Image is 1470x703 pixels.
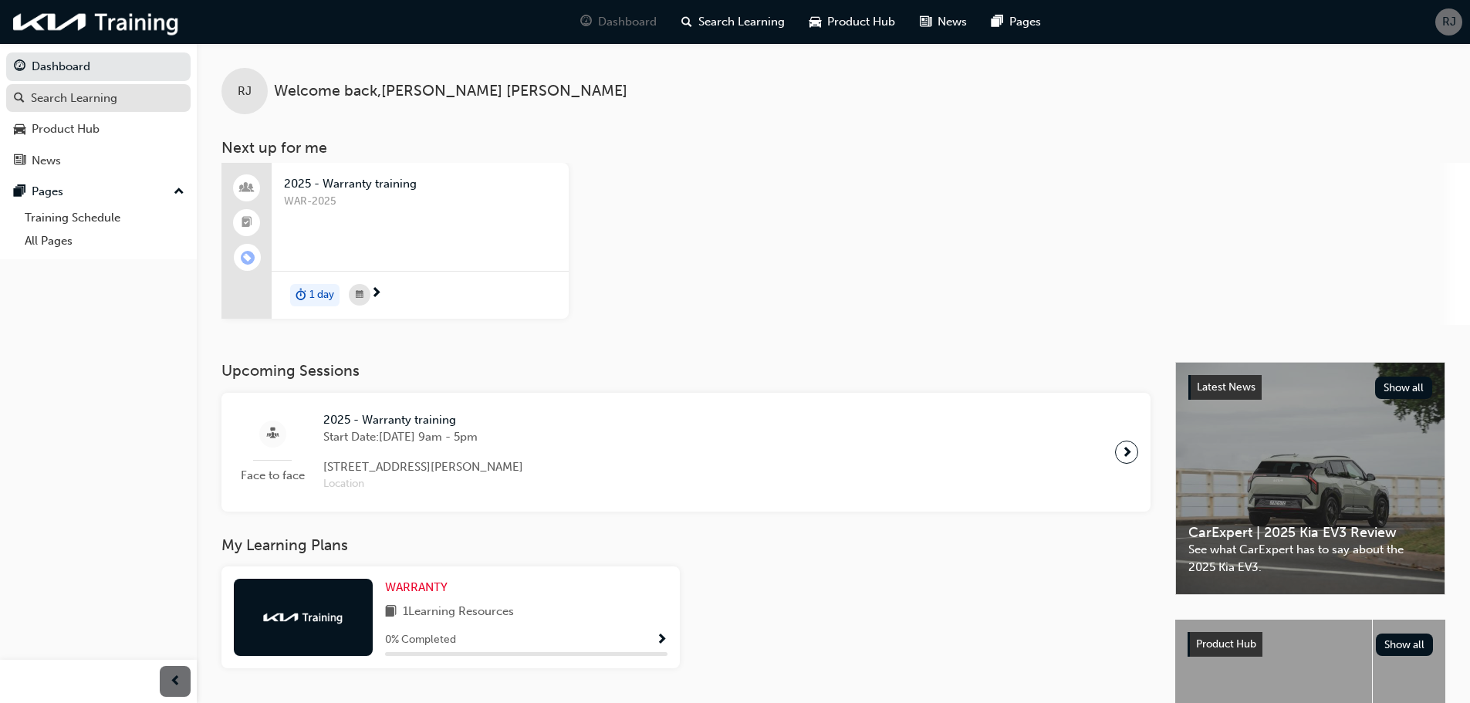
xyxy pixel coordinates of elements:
[681,12,692,32] span: search-icon
[385,603,397,622] span: book-icon
[242,178,252,198] span: people-icon
[274,83,627,100] span: Welcome back , [PERSON_NAME] [PERSON_NAME]
[31,90,117,107] div: Search Learning
[1121,441,1133,463] span: next-icon
[580,12,592,32] span: guage-icon
[356,286,363,305] span: calendar-icon
[6,177,191,206] button: Pages
[323,411,523,429] span: 2025 - Warranty training
[32,183,63,201] div: Pages
[221,536,1151,554] h3: My Learning Plans
[19,229,191,253] a: All Pages
[403,603,514,622] span: 1 Learning Resources
[32,152,61,170] div: News
[385,631,456,649] span: 0 % Completed
[241,251,255,265] span: learningRecordVerb_ENROLL-icon
[221,163,569,319] a: 2025 - Warranty trainingWAR-2025duration-icon1 day
[6,147,191,175] a: News
[656,630,667,650] button: Show Progress
[242,213,252,233] span: booktick-icon
[1188,541,1432,576] span: See what CarExpert has to say about the 2025 Kia EV3.
[938,13,967,31] span: News
[238,83,252,100] span: RJ
[698,13,785,31] span: Search Learning
[979,6,1053,38] a: pages-iconPages
[284,175,556,193] span: 2025 - Warranty training
[14,154,25,168] span: news-icon
[14,123,25,137] span: car-icon
[14,185,25,199] span: pages-icon
[6,49,191,177] button: DashboardSearch LearningProduct HubNews
[1442,13,1456,31] span: RJ
[920,12,931,32] span: news-icon
[385,580,448,594] span: WARRANTY
[370,287,382,301] span: next-icon
[309,286,334,304] span: 1 day
[1175,362,1445,595] a: Latest NewsShow allCarExpert | 2025 Kia EV3 ReviewSee what CarExpert has to say about the 2025 Ki...
[598,13,657,31] span: Dashboard
[323,428,523,446] span: Start Date: [DATE] 9am - 5pm
[6,52,191,81] a: Dashboard
[234,405,1138,499] a: Face to face2025 - Warranty trainingStart Date:[DATE] 9am - 5pm[STREET_ADDRESS][PERSON_NAME]Location
[261,610,346,625] img: kia-training
[1188,375,1432,400] a: Latest NewsShow all
[284,193,556,211] span: WAR-2025
[296,286,306,306] span: duration-icon
[221,362,1151,380] h3: Upcoming Sessions
[1376,634,1434,656] button: Show all
[568,6,669,38] a: guage-iconDashboard
[1196,637,1256,651] span: Product Hub
[323,475,523,493] span: Location
[1188,632,1433,657] a: Product HubShow all
[14,92,25,106] span: search-icon
[1188,524,1432,542] span: CarExpert | 2025 Kia EV3 Review
[385,579,454,597] a: WARRANTY
[827,13,895,31] span: Product Hub
[669,6,797,38] a: search-iconSearch Learning
[323,458,523,476] span: [STREET_ADDRESS][PERSON_NAME]
[1375,377,1433,399] button: Show all
[1435,8,1462,35] button: RJ
[797,6,907,38] a: car-iconProduct Hub
[234,467,311,485] span: Face to face
[907,6,979,38] a: news-iconNews
[14,60,25,74] span: guage-icon
[8,6,185,38] img: kia-training
[809,12,821,32] span: car-icon
[267,424,279,444] span: sessionType_FACE_TO_FACE-icon
[170,672,181,691] span: prev-icon
[656,634,667,647] span: Show Progress
[6,84,191,113] a: Search Learning
[197,139,1470,157] h3: Next up for me
[1009,13,1041,31] span: Pages
[992,12,1003,32] span: pages-icon
[174,182,184,202] span: up-icon
[19,206,191,230] a: Training Schedule
[6,115,191,144] a: Product Hub
[1197,380,1255,394] span: Latest News
[32,120,100,138] div: Product Hub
